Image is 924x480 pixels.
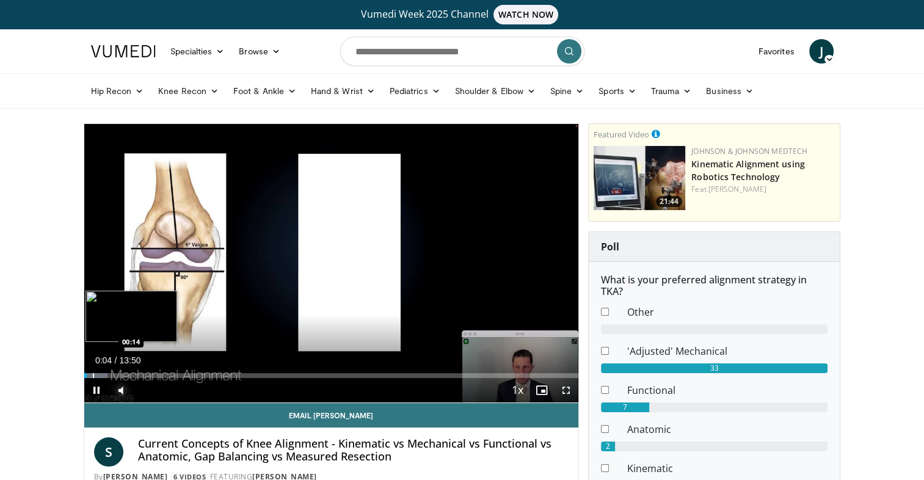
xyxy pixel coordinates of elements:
a: S [94,437,123,467]
span: / [115,355,117,365]
button: Pause [84,378,109,402]
h4: Current Concepts of Knee Alignment - Kinematic vs Mechanical vs Functional vs Anatomic, Gap Balan... [138,437,569,464]
a: Knee Recon [151,79,226,103]
div: 33 [601,363,828,373]
div: Feat. [691,184,835,195]
a: [PERSON_NAME] [708,184,766,194]
dd: 'Adjusted' Mechanical [618,344,837,358]
small: Featured Video [594,129,649,140]
span: 0:04 [95,355,112,365]
a: Business [699,79,761,103]
dd: Kinematic [618,461,837,476]
a: Browse [231,39,288,64]
a: Specialties [163,39,232,64]
span: 21:44 [656,196,682,207]
img: image.jpeg [85,291,177,342]
img: VuMedi Logo [91,45,156,57]
button: Mute [109,378,133,402]
button: Fullscreen [554,378,578,402]
a: Shoulder & Elbow [448,79,543,103]
div: 7 [601,402,649,412]
a: Sports [591,79,644,103]
a: 21:44 [594,146,685,210]
a: Email [PERSON_NAME] [84,403,579,427]
a: Hand & Wrist [304,79,382,103]
strong: Poll [601,240,619,253]
span: 13:50 [119,355,140,365]
input: Search topics, interventions [340,37,584,66]
a: J [809,39,834,64]
button: Enable picture-in-picture mode [529,378,554,402]
a: Kinematic Alignment using Robotics Technology [691,158,805,183]
a: Vumedi Week 2025 ChannelWATCH NOW [93,5,832,24]
a: Pediatrics [382,79,448,103]
div: Progress Bar [84,373,579,378]
a: Favorites [751,39,802,64]
span: WATCH NOW [493,5,558,24]
a: Hip Recon [84,79,151,103]
a: Spine [543,79,591,103]
dd: Functional [618,383,837,398]
a: Trauma [644,79,699,103]
a: Johnson & Johnson MedTech [691,146,807,156]
button: Playback Rate [505,378,529,402]
div: 2 [601,442,615,451]
dd: Other [618,305,837,319]
video-js: Video Player [84,124,579,403]
img: 85482610-0380-4aae-aa4a-4a9be0c1a4f1.150x105_q85_crop-smart_upscale.jpg [594,146,685,210]
dd: Anatomic [618,422,837,437]
h6: What is your preferred alignment strategy in TKA? [601,274,828,297]
a: Foot & Ankle [226,79,304,103]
